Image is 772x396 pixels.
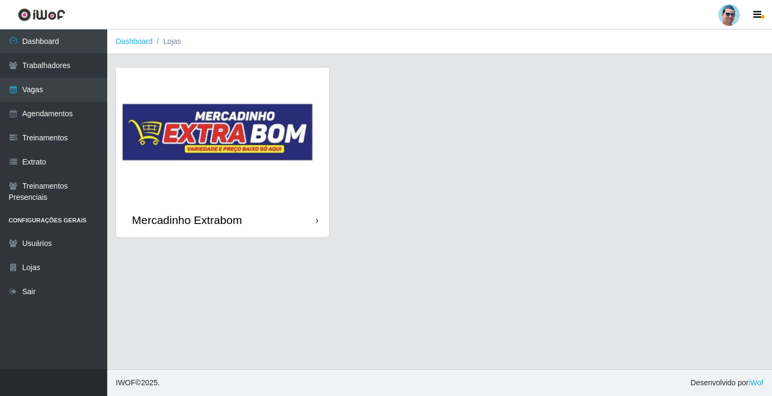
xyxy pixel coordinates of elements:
img: CoreUI Logo [18,8,65,21]
img: cardImg [116,68,329,203]
a: iWof [748,378,763,387]
a: Mercadinho Extrabom [116,68,329,237]
a: Dashboard [116,37,153,46]
li: Lojas [153,36,181,47]
span: © 2025 . [116,377,160,388]
span: IWOF [116,378,136,387]
span: Desenvolvido por [691,377,763,388]
div: Mercadinho Extrabom [132,213,242,227]
nav: breadcrumb [107,29,772,54]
